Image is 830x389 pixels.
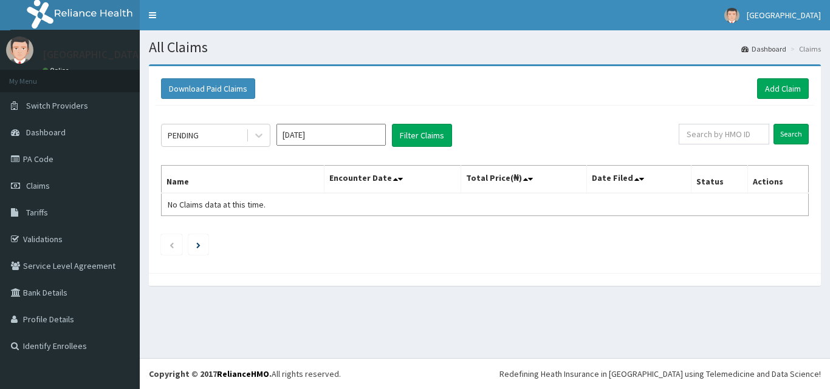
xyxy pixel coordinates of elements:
[26,207,48,218] span: Tariffs
[679,124,769,144] input: Search by HMO ID
[461,166,587,194] th: Total Price(₦)
[26,180,50,191] span: Claims
[217,368,269,379] a: RelianceHMO
[149,39,821,55] h1: All Claims
[168,199,266,210] span: No Claims data at this time.
[6,36,33,64] img: User Image
[324,166,461,194] th: Encounter Date
[169,239,174,250] a: Previous page
[724,8,739,23] img: User Image
[161,78,255,99] button: Download Paid Claims
[43,66,72,75] a: Online
[43,49,143,60] p: [GEOGRAPHIC_DATA]
[587,166,691,194] th: Date Filed
[392,124,452,147] button: Filter Claims
[747,10,821,21] span: [GEOGRAPHIC_DATA]
[162,166,324,194] th: Name
[168,129,199,141] div: PENDING
[757,78,809,99] a: Add Claim
[196,239,201,250] a: Next page
[691,166,748,194] th: Status
[140,358,830,389] footer: All rights reserved.
[747,166,808,194] th: Actions
[276,124,386,146] input: Select Month and Year
[149,368,272,379] strong: Copyright © 2017 .
[26,100,88,111] span: Switch Providers
[741,44,786,54] a: Dashboard
[787,44,821,54] li: Claims
[773,124,809,144] input: Search
[499,368,821,380] div: Redefining Heath Insurance in [GEOGRAPHIC_DATA] using Telemedicine and Data Science!
[26,127,66,138] span: Dashboard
